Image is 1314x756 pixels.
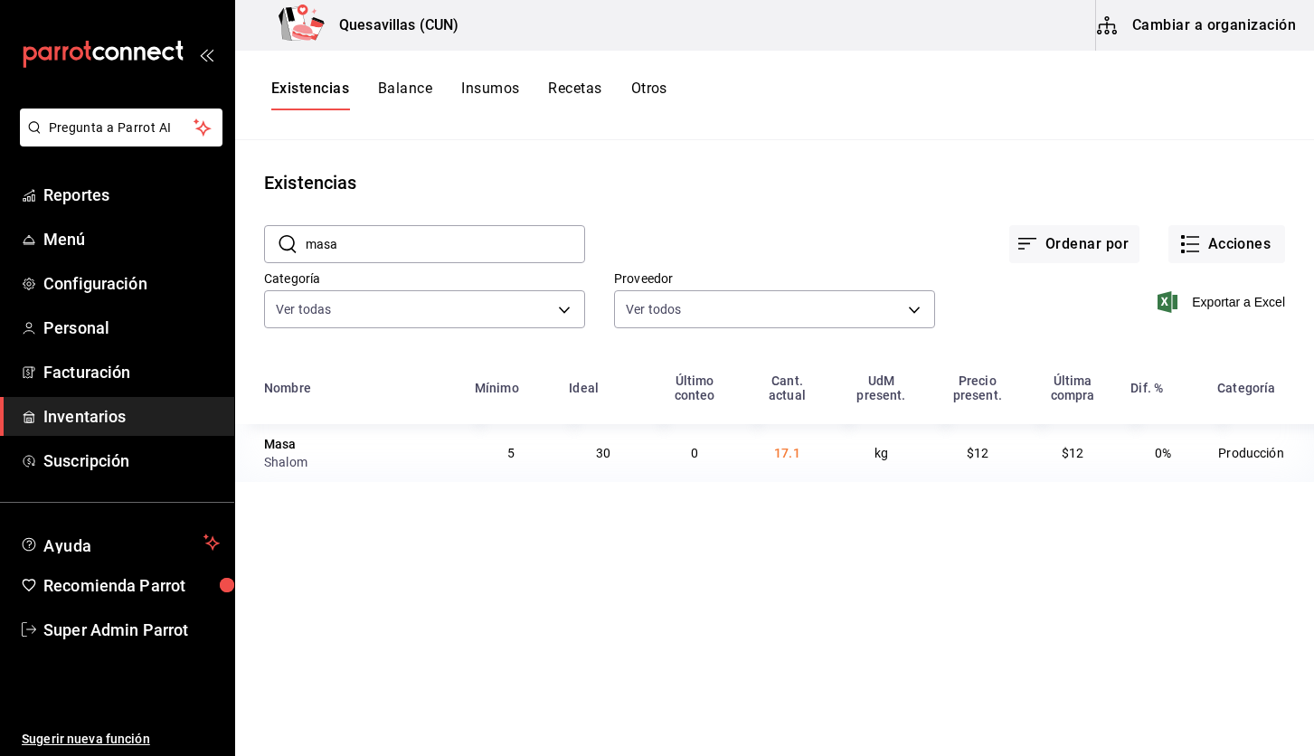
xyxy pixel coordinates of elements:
button: Balance [378,80,432,110]
div: Última compra [1036,373,1109,402]
span: Super Admin Parrot [43,618,220,642]
h3: Quesavillas (CUN) [325,14,458,36]
div: Cant. actual [752,373,823,402]
span: 0 [691,446,698,460]
button: Otros [631,80,667,110]
span: 30 [596,446,610,460]
span: $12 [1062,446,1083,460]
button: Acciones [1168,225,1285,263]
button: Existencias [271,80,349,110]
span: 0% [1155,446,1171,460]
a: Pregunta a Parrot AI [13,131,222,150]
button: Insumos [461,80,519,110]
span: Suscripción [43,449,220,473]
td: Producción [1206,424,1314,482]
div: Ideal [569,381,599,395]
span: Recomienda Parrot [43,573,220,598]
div: Nombre [264,381,311,395]
div: navigation tabs [271,80,667,110]
span: Personal [43,316,220,340]
span: Facturación [43,360,220,384]
div: Shalom [264,453,453,471]
span: 17.1 [774,446,800,460]
input: Buscar nombre de insumo [306,226,585,262]
span: Sugerir nueva función [22,730,220,749]
td: kg [833,424,929,482]
div: Dif. % [1130,381,1163,395]
button: open_drawer_menu [199,47,213,61]
span: 5 [507,446,515,460]
label: Proveedor [614,272,935,285]
button: Exportar a Excel [1161,291,1285,313]
div: Último conteo [658,373,730,402]
span: Ayuda [43,532,196,553]
span: Ver todas [276,300,331,318]
span: Inventarios [43,404,220,429]
span: Reportes [43,183,220,207]
span: $12 [967,446,988,460]
div: Existencias [264,169,356,196]
div: Mínimo [475,381,519,395]
span: Menú [43,227,220,251]
button: Ordenar por [1009,225,1139,263]
button: Pregunta a Parrot AI [20,109,222,146]
div: Precio present. [941,373,1015,402]
div: UdM present. [844,373,918,402]
div: Categoría [1217,381,1275,395]
button: Recetas [548,80,601,110]
div: Masa [264,435,297,453]
label: Categoría [264,272,585,285]
span: Ver todos [626,300,681,318]
span: Configuración [43,271,220,296]
span: Pregunta a Parrot AI [49,118,194,137]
